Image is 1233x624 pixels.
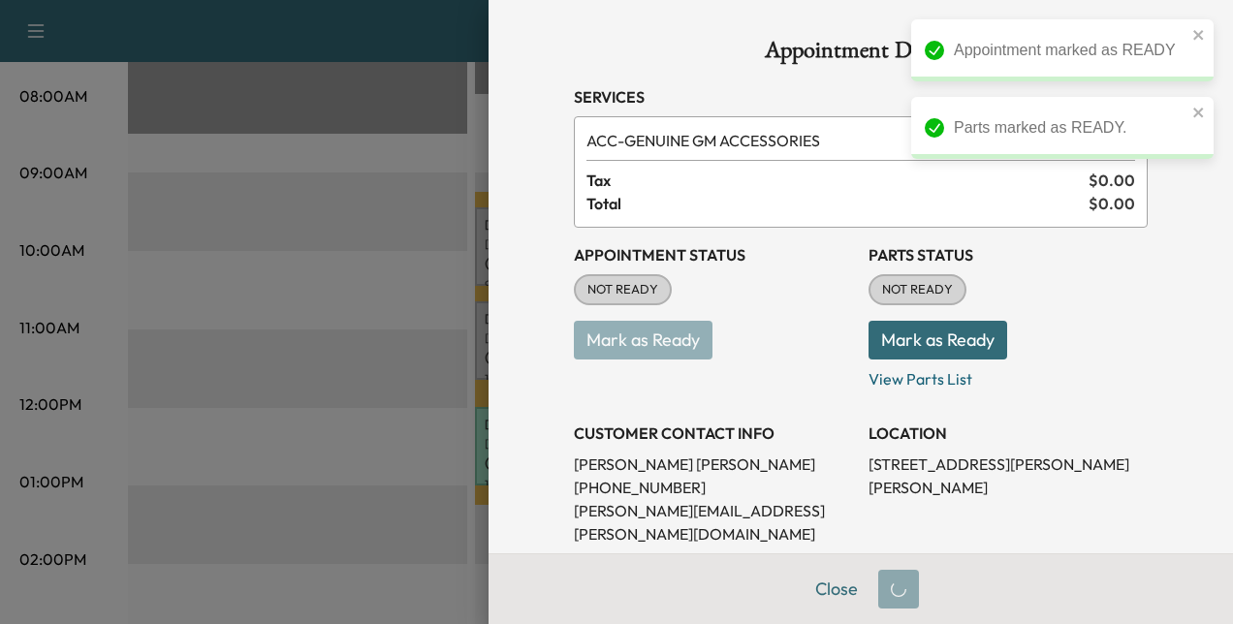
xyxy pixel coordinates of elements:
[1089,192,1135,215] span: $ 0.00
[803,570,870,608] button: Close
[869,243,1148,266] h3: Parts Status
[586,169,1089,192] span: Tax
[586,192,1089,215] span: Total
[869,359,1148,390] p: View Parts List
[574,243,853,266] h3: Appointment Status
[954,39,1186,62] div: Appointment marked as READY
[954,116,1186,140] div: Parts marked as READY.
[1192,105,1206,120] button: close
[1089,169,1135,192] span: $ 0.00
[574,39,1148,70] h1: Appointment Details
[574,476,853,499] p: [PHONE_NUMBER]
[574,499,853,546] p: [PERSON_NAME][EMAIL_ADDRESS][PERSON_NAME][DOMAIN_NAME]
[1192,27,1206,43] button: close
[574,421,853,445] h3: CUSTOMER CONTACT INFO
[869,452,1148,499] p: [STREET_ADDRESS][PERSON_NAME][PERSON_NAME]
[574,85,1148,109] h3: Services
[870,280,964,299] span: NOT READY
[869,421,1148,445] h3: LOCATION
[869,321,1007,359] button: Mark as Ready
[576,280,670,299] span: NOT READY
[574,452,853,476] p: [PERSON_NAME] [PERSON_NAME]
[586,129,1081,152] span: GENUINE GM ACCESSORIES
